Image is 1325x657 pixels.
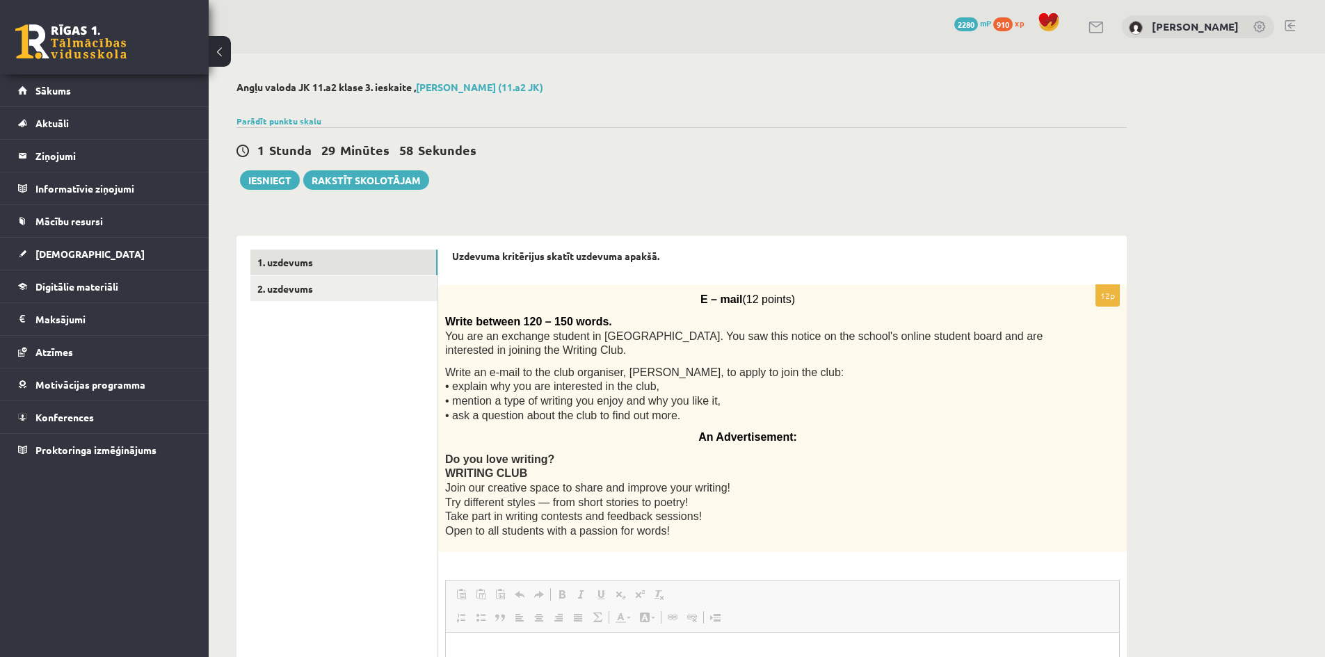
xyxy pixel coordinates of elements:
[452,250,659,262] strong: Uzdevuma kritērijus skatīt uzdevuma apakšā.
[529,608,549,626] a: Center
[490,585,510,603] a: Paste from Word
[35,303,191,335] legend: Maksājumi
[250,276,437,302] a: 2. uzdevums
[742,293,795,305] span: (12 points)
[588,608,607,626] a: Math
[35,140,191,172] legend: Ziņojumi
[630,585,650,603] a: Superscript
[236,81,1127,93] h2: Angļu valoda JK 11.a2 klase 3. ieskaite ,
[418,142,476,158] span: Sekundes
[399,142,413,158] span: 58
[35,444,156,456] span: Proktoringa izmēģinājums
[18,205,191,237] a: Mācību resursi
[705,608,725,626] a: Insert Page Break for Printing
[236,115,321,127] a: Parādīt punktu skalu
[18,172,191,204] a: Informatīvie ziņojumi
[1095,284,1120,307] p: 12p
[35,172,191,204] legend: Informatīvie ziņojumi
[568,608,588,626] a: Justify
[18,238,191,270] a: [DEMOGRAPHIC_DATA]
[451,585,471,603] a: Paste (Ctrl+V)
[445,467,730,536] span: Join our creative space to share and improve your writing! Try different styles — from short stor...
[35,411,94,423] span: Konferences
[18,401,191,433] a: Konferences
[340,142,390,158] span: Minūtes
[572,585,591,603] a: Italic (Ctrl+I)
[240,170,300,190] button: Iesniegt
[954,17,978,31] span: 2280
[490,608,510,626] a: Block Quote
[15,24,127,59] a: Rīgas 1. Tālmācības vidusskola
[18,336,191,368] a: Atzīmes
[35,84,71,97] span: Sākums
[18,303,191,335] a: Maksājumi
[993,17,1031,29] a: 910 xp
[445,467,527,479] span: WRITING CLUB
[529,585,549,603] a: Redo (Ctrl+Y)
[416,81,543,93] a: [PERSON_NAME] (11.a2 JK)
[980,17,991,29] span: mP
[471,585,490,603] a: Paste as plain text (Ctrl+Shift+V)
[635,608,659,626] a: Background Color
[445,330,1043,357] span: You are an exchange student in [GEOGRAPHIC_DATA]. You saw this notice on the school's online stud...
[650,585,669,603] a: Remove Format
[35,280,118,293] span: Digitālie materiāli
[698,431,797,443] span: An Advertisement:
[552,585,572,603] a: Bold (Ctrl+B)
[549,608,568,626] a: Align Right
[445,366,844,421] span: Write an e-mail to the club organiser, [PERSON_NAME], to apply to join the club: • explain why yo...
[1152,19,1239,33] a: [PERSON_NAME]
[18,368,191,400] a: Motivācijas programma
[18,434,191,466] a: Proktoringa izmēģinājums
[510,585,529,603] a: Undo (Ctrl+Z)
[250,250,437,275] a: 1. uzdevums
[663,608,682,626] a: Link (Ctrl+K)
[451,608,471,626] a: Insert/Remove Numbered List
[510,608,529,626] a: Align Left
[1129,21,1143,35] img: Kristina Pučko
[445,453,554,465] span: Do you love writing?
[993,17,1013,31] span: 910
[18,140,191,172] a: Ziņojumi
[35,117,69,129] span: Aktuāli
[954,17,991,29] a: 2280 mP
[35,378,145,391] span: Motivācijas programma
[257,142,264,158] span: 1
[471,608,490,626] a: Insert/Remove Bulleted List
[591,585,611,603] a: Underline (Ctrl+U)
[303,170,429,190] a: Rakstīt skolotājam
[269,142,312,158] span: Stunda
[700,293,742,305] span: E – mail
[35,346,73,358] span: Atzīmes
[18,74,191,106] a: Sākums
[18,270,191,302] a: Digitālie materiāli
[321,142,335,158] span: 29
[35,215,103,227] span: Mācību resursi
[682,608,702,626] a: Unlink
[611,585,630,603] a: Subscript
[1015,17,1024,29] span: xp
[445,316,612,327] span: Write between 120 – 150 words.
[35,248,145,260] span: [DEMOGRAPHIC_DATA]
[18,107,191,139] a: Aktuāli
[611,608,635,626] a: Text Color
